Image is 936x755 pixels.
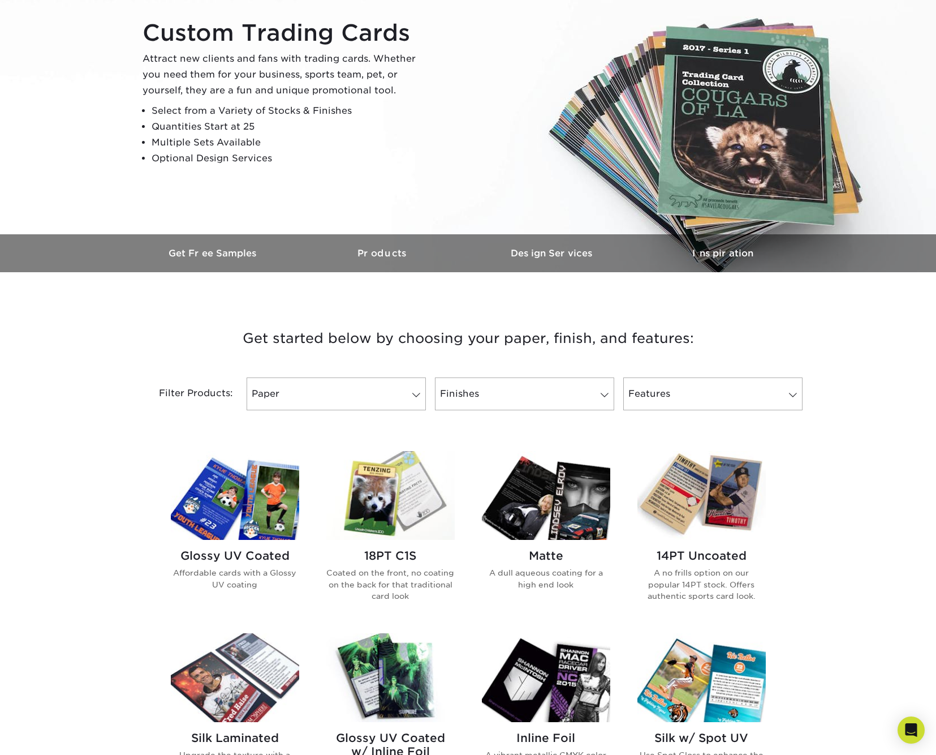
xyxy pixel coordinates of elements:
[637,451,766,620] a: 14PT Uncoated Trading Cards 14PT Uncoated A no frills option on our popular 14PT stock. Offers au...
[637,567,766,602] p: A no frills option on our popular 14PT stock. Offers authentic sports card look.
[638,248,808,259] h3: Inspiration
[299,234,468,272] a: Products
[152,151,425,166] li: Optional Design Services
[129,234,299,272] a: Get Free Samples
[898,717,925,744] div: Open Intercom Messenger
[152,119,425,135] li: Quantities Start at 25
[171,567,299,590] p: Affordable cards with a Glossy UV coating
[482,451,610,620] a: Matte Trading Cards Matte A dull aqueous coating for a high end look
[129,377,242,410] div: Filter Products:
[137,313,799,364] h3: Get started below by choosing your paper, finish, and features:
[152,135,425,151] li: Multiple Sets Available
[143,19,425,46] h1: Custom Trading Cards
[623,377,803,410] a: Features
[299,248,468,259] h3: Products
[482,549,610,563] h2: Matte
[468,248,638,259] h3: Design Services
[637,731,766,745] h2: Silk w/ Spot UV
[326,633,455,722] img: Glossy UV Coated w/ Inline Foil Trading Cards
[468,234,638,272] a: Design Services
[326,451,455,540] img: 18PT C1S Trading Cards
[171,451,299,540] img: Glossy UV Coated Trading Cards
[482,451,610,540] img: Matte Trading Cards
[482,731,610,745] h2: Inline Foil
[152,103,425,119] li: Select from a Variety of Stocks & Finishes
[171,549,299,563] h2: Glossy UV Coated
[326,567,455,602] p: Coated on the front, no coating on the back for that traditional card look
[435,377,614,410] a: Finishes
[171,633,299,722] img: Silk Laminated Trading Cards
[171,451,299,620] a: Glossy UV Coated Trading Cards Glossy UV Coated Affordable cards with a Glossy UV coating
[129,248,299,259] h3: Get Free Samples
[637,633,766,722] img: Silk w/ Spot UV Trading Cards
[482,567,610,590] p: A dull aqueous coating for a high end look
[638,234,808,272] a: Inspiration
[326,549,455,563] h2: 18PT C1S
[143,51,425,98] p: Attract new clients and fans with trading cards. Whether you need them for your business, sports ...
[247,377,426,410] a: Paper
[637,549,766,563] h2: 14PT Uncoated
[482,633,610,722] img: Inline Foil Trading Cards
[637,451,766,540] img: 14PT Uncoated Trading Cards
[326,451,455,620] a: 18PT C1S Trading Cards 18PT C1S Coated on the front, no coating on the back for that traditional ...
[171,731,299,745] h2: Silk Laminated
